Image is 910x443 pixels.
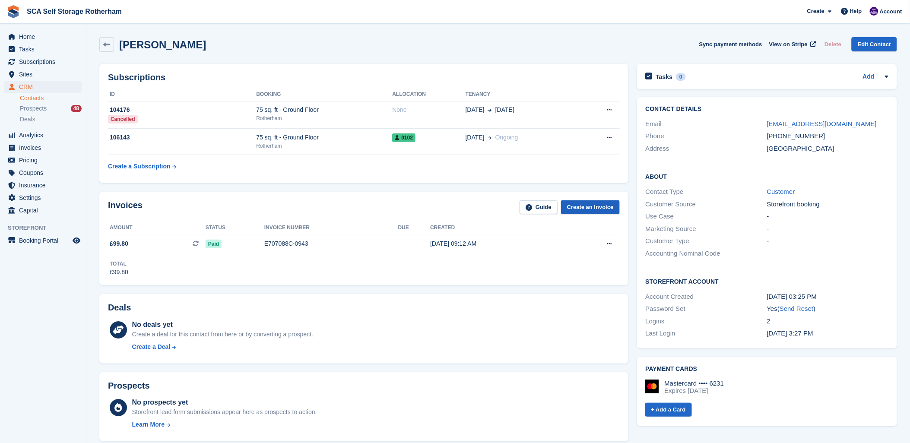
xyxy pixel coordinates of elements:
div: Customer Type [646,236,767,246]
a: Customer [767,188,795,195]
span: Invoices [19,142,71,154]
div: Storefront booking [767,199,888,209]
a: Create a Deal [132,342,313,351]
a: menu [4,179,82,191]
div: [PHONE_NUMBER] [767,131,888,141]
img: Mastercard Logo [645,380,659,393]
h2: Contact Details [646,106,888,113]
a: Create a Subscription [108,158,176,174]
span: £99.80 [110,239,128,248]
th: Status [206,221,264,235]
a: menu [4,167,82,179]
div: Phone [646,131,767,141]
div: Create a deal for this contact from here or by converting a prospect. [132,330,313,339]
th: Allocation [392,88,465,101]
a: Create an Invoice [561,200,620,215]
a: Send Reset [780,305,813,312]
span: Insurance [19,179,71,191]
div: Rotherham [256,142,392,150]
div: Storefront lead form submissions appear here as prospects to action. [132,408,317,417]
span: Booking Portal [19,234,71,247]
div: Rotherham [256,114,392,122]
a: menu [4,68,82,80]
h2: Prospects [108,381,150,391]
a: Learn More [132,420,317,429]
div: Use Case [646,212,767,221]
span: Account [880,7,902,16]
div: 106143 [108,133,256,142]
span: Deals [20,115,35,123]
span: Pricing [19,154,71,166]
div: 75 sq. ft - Ground Floor [256,133,392,142]
div: No prospects yet [132,397,317,408]
h2: Subscriptions [108,73,620,82]
th: Due [398,221,431,235]
a: menu [4,154,82,166]
a: menu [4,204,82,216]
span: 0102 [392,133,415,142]
span: Coupons [19,167,71,179]
a: menu [4,43,82,55]
span: Storefront [8,224,86,232]
div: Logins [646,316,767,326]
a: menu [4,234,82,247]
a: menu [4,56,82,68]
div: [GEOGRAPHIC_DATA] [767,144,888,154]
div: Password Set [646,304,767,314]
span: [DATE] [466,105,485,114]
span: Sites [19,68,71,80]
h2: About [646,172,888,180]
th: Invoice number [264,221,398,235]
h2: Storefront Account [646,277,888,285]
div: Last Login [646,329,767,339]
div: - [767,236,888,246]
div: 75 sq. ft - Ground Floor [256,105,392,114]
th: ID [108,88,256,101]
div: 104176 [108,105,256,114]
span: Ongoing [495,134,518,141]
div: E707088C-0943 [264,239,398,248]
div: £99.80 [110,268,128,277]
span: Analytics [19,129,71,141]
span: [DATE] [466,133,485,142]
a: View on Stripe [766,37,818,51]
span: Help [850,7,862,16]
button: Sync payment methods [699,37,762,51]
h2: Deals [108,303,131,313]
a: menu [4,129,82,141]
div: 48 [71,105,82,112]
a: Guide [520,200,558,215]
a: Edit Contact [852,37,897,51]
a: menu [4,142,82,154]
img: stora-icon-8386f47178a22dfd0bd8f6a31ec36ba5ce8667c1dd55bd0f319d3a0aa187defe.svg [7,5,20,18]
a: Add [863,72,875,82]
div: - [767,224,888,234]
h2: Invoices [108,200,143,215]
div: Mastercard •••• 6231 [665,380,724,387]
a: SCA Self Storage Rotherham [23,4,125,19]
div: Total [110,260,128,268]
div: Yes [767,304,888,314]
a: menu [4,192,82,204]
div: 2 [767,316,888,326]
th: Booking [256,88,392,101]
div: Marketing Source [646,224,767,234]
div: [DATE] 09:12 AM [430,239,566,248]
span: Home [19,31,71,43]
button: Delete [821,37,845,51]
div: Cancelled [108,115,138,123]
span: Create [807,7,824,16]
div: Contact Type [646,187,767,197]
div: Learn More [132,420,165,429]
div: - [767,212,888,221]
span: CRM [19,81,71,93]
span: ( ) [777,305,815,312]
th: Amount [108,221,206,235]
span: View on Stripe [769,40,808,49]
a: Preview store [71,235,82,246]
a: Deals [20,115,82,124]
a: menu [4,81,82,93]
div: Customer Source [646,199,767,209]
th: Tenancy [466,88,580,101]
div: None [392,105,465,114]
